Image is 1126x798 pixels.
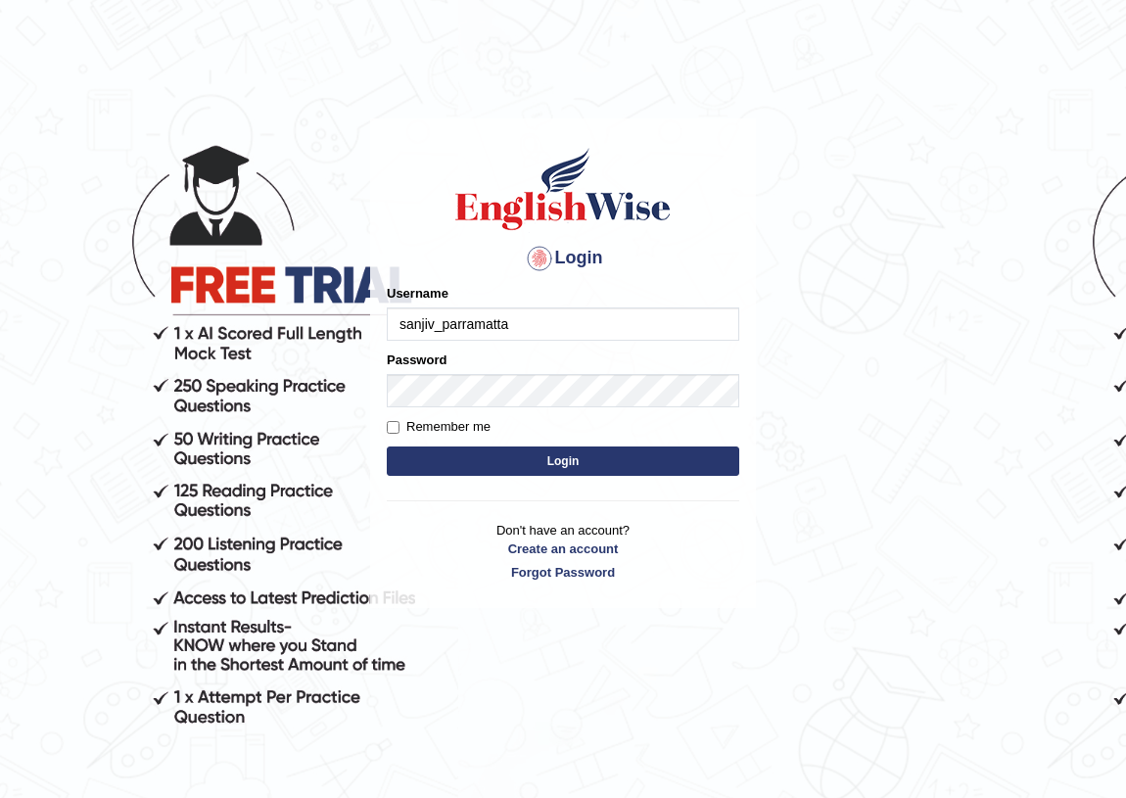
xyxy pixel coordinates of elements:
h4: Login [387,243,739,274]
a: Create an account [387,540,739,558]
a: Forgot Password [387,563,739,582]
label: Password [387,351,446,369]
img: Logo of English Wise sign in for intelligent practice with AI [451,145,675,233]
label: Remember me [387,417,491,437]
input: Remember me [387,421,399,434]
button: Login [387,446,739,476]
p: Don't have an account? [387,521,739,582]
label: Username [387,284,448,303]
